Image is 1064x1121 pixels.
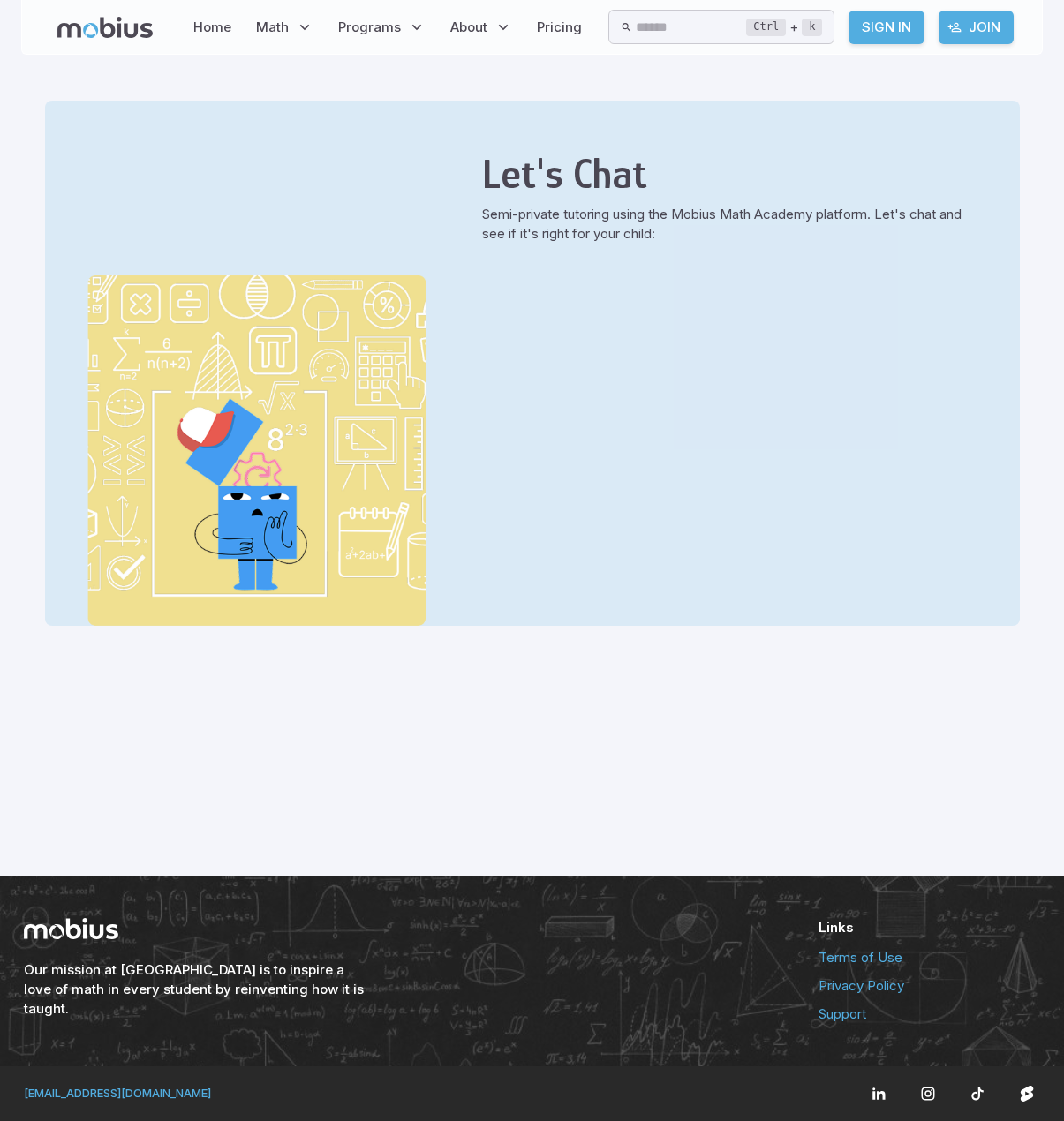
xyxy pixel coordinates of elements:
h6: Links [819,918,1041,937]
span: Math [256,18,289,37]
span: Programs [338,18,401,37]
kbd: k [802,19,822,36]
iframe: Google Calendar Appointment Scheduling [482,251,963,611]
a: Support [819,1004,1041,1024]
div: Semi-private tutoring using the Mobius Math Academy platform. Let's chat and see if it's right fo... [468,143,977,625]
a: Home [188,7,237,48]
h6: Our mission at [GEOGRAPHIC_DATA] is to inspire a love of math in every student by reinventing how... [24,960,368,1019]
div: + [746,17,822,38]
a: [EMAIL_ADDRESS][DOMAIN_NAME] [24,1086,211,1100]
a: Pricing [532,7,587,48]
span: About [450,18,487,37]
a: Privacy Policy [819,976,1041,996]
h2: Let's Chat [482,150,963,198]
kbd: Ctrl [746,19,786,36]
img: Modern Tutoring [87,143,426,625]
a: Sign In [849,11,924,44]
a: Join [939,11,1014,44]
a: Terms of Use [819,948,1041,967]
